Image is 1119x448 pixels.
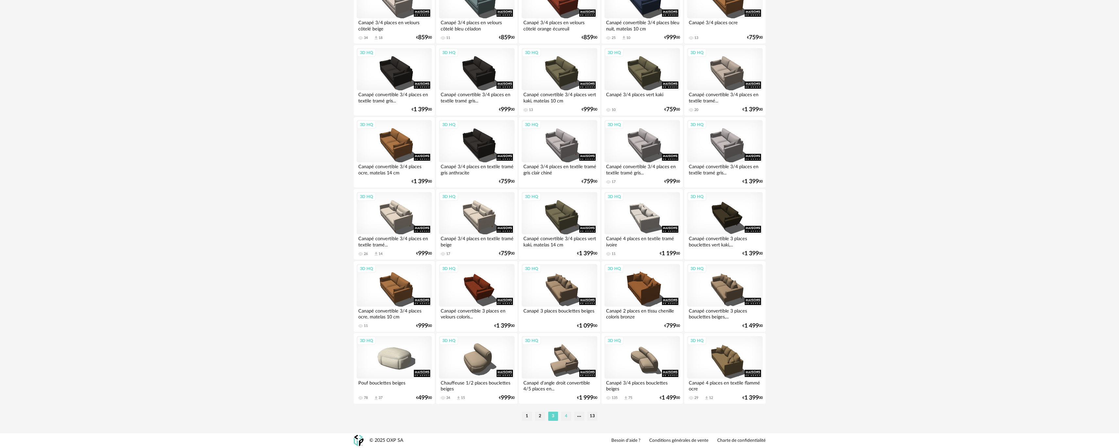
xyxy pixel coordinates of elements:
[519,45,600,116] a: 3D HQ Canapé convertible 3/4 places vert kaki, matelas 10 cm 13 €99900
[439,48,458,57] div: 3D HQ
[687,162,762,175] div: Canapé convertible 3/4 places en textile tramé gris...
[687,336,706,345] div: 3D HQ
[687,90,762,103] div: Canapé convertible 3/4 places en textile tramé...
[662,396,676,400] span: 1 499
[364,252,368,256] div: 26
[522,264,541,273] div: 3D HQ
[501,251,511,256] span: 759
[418,251,428,256] span: 999
[529,108,533,112] div: 13
[584,179,593,184] span: 759
[662,251,676,256] span: 1 199
[687,307,762,320] div: Canapé convertible 3 places bouclettes beiges,...
[579,251,593,256] span: 1 399
[357,120,376,129] div: 3D HQ
[626,36,630,40] div: 10
[379,252,382,256] div: 14
[416,35,432,40] div: € 00
[354,435,364,446] img: OXP
[687,18,762,31] div: Canapé 3/4 places ocre
[461,396,465,400] div: 15
[499,251,515,256] div: € 00
[605,336,624,345] div: 3D HQ
[414,107,428,112] span: 1 399
[577,324,597,328] div: € 00
[522,48,541,57] div: 3D HQ
[439,120,458,129] div: 3D HQ
[687,192,706,201] div: 3D HQ
[602,333,683,404] a: 3D HQ Canapé 3/4 places bouclettes beiges 135 Download icon 75 €1 49900
[687,234,762,247] div: Canapé convertible 3 places bouclettes vert kaki,...
[522,307,597,320] div: Canapé 3 places bouclettes beiges
[519,117,600,188] a: 3D HQ Canapé 3/4 places en textile tramé gris clair chiné €75900
[418,396,428,400] span: 499
[744,107,759,112] span: 1 399
[717,438,766,444] a: Charte de confidentialité
[519,261,600,332] a: 3D HQ Canapé 3 places bouclettes beiges €1 09900
[747,35,763,40] div: € 00
[522,412,532,421] li: 1
[577,396,597,400] div: € 00
[582,35,597,40] div: € 00
[602,117,683,188] a: 3D HQ Canapé convertible 3/4 places en textile tramé gris... 17 €99900
[364,324,368,328] div: 11
[744,396,759,400] span: 1 399
[354,261,435,332] a: 3D HQ Canapé convertible 3/4 places ocre, matelas 10 cm 11 €99900
[499,179,515,184] div: € 00
[742,107,763,112] div: € 00
[416,324,432,328] div: € 00
[612,252,616,256] div: 11
[499,396,515,400] div: € 00
[501,107,511,112] span: 999
[499,35,515,40] div: € 00
[684,45,765,116] a: 3D HQ Canapé convertible 3/4 places en textile tramé... 20 €1 39900
[744,324,759,328] span: 1 499
[742,251,763,256] div: € 00
[535,412,545,421] li: 2
[522,192,541,201] div: 3D HQ
[357,336,376,345] div: 3D HQ
[587,412,597,421] li: 13
[664,324,680,328] div: € 00
[694,36,698,40] div: 13
[354,45,435,116] a: 3D HQ Canapé convertible 3/4 places en textile tramé gris... €1 39900
[660,396,680,400] div: € 00
[666,35,676,40] span: 999
[584,35,593,40] span: 859
[577,251,597,256] div: € 00
[744,179,759,184] span: 1 399
[364,36,368,40] div: 34
[519,189,600,260] a: 3D HQ Canapé convertible 3/4 places vert kaki, matelas 14 cm €1 39900
[602,45,683,116] a: 3D HQ Canapé 3/4 places vert kaki 10 €75900
[742,396,763,400] div: € 00
[605,48,624,57] div: 3D HQ
[684,189,765,260] a: 3D HQ Canapé convertible 3 places bouclettes vert kaki,... €1 39900
[687,120,706,129] div: 3D HQ
[436,261,517,332] a: 3D HQ Canapé convertible 3 places en velours coloris... €1 39900
[694,108,698,112] div: 20
[612,108,616,112] div: 10
[364,396,368,400] div: 78
[357,264,376,273] div: 3D HQ
[612,36,616,40] div: 25
[416,251,432,256] div: € 00
[605,264,624,273] div: 3D HQ
[605,192,624,201] div: 3D HQ
[357,18,432,31] div: Canapé 3/4 places en velours côtelé beige
[446,36,450,40] div: 11
[561,412,571,421] li: 4
[548,412,558,421] li: 3
[602,261,683,332] a: 3D HQ Canapé 2 places en tissu chenille coloris bronze €79900
[501,396,511,400] span: 999
[522,90,597,103] div: Canapé convertible 3/4 places vert kaki, matelas 10 cm
[439,307,514,320] div: Canapé convertible 3 places en velours coloris...
[628,396,632,400] div: 75
[623,396,628,401] span: Download icon
[456,396,461,401] span: Download icon
[501,179,511,184] span: 759
[684,333,765,404] a: 3D HQ Canapé 4 places en textile flammé ocre 29 Download icon 12 €1 39900
[494,324,515,328] div: € 00
[582,179,597,184] div: € 00
[439,90,514,103] div: Canapé convertible 3/4 places en textile tramé gris...
[522,234,597,247] div: Canapé convertible 3/4 places vert kaki, matelas 14 cm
